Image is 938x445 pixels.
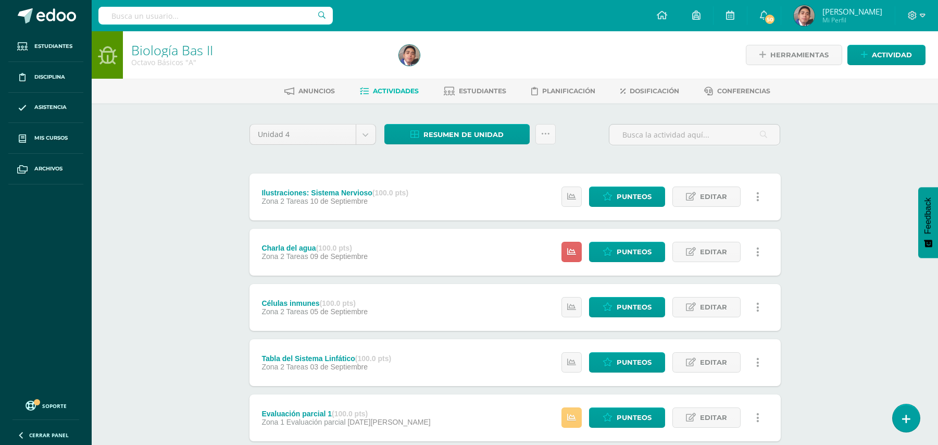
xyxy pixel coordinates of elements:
[258,125,348,144] span: Unidad 4
[822,16,882,24] span: Mi Perfil
[8,31,83,62] a: Estudiantes
[459,87,506,95] span: Estudiantes
[320,299,356,307] strong: (100.0 pts)
[617,408,652,427] span: Punteos
[923,197,933,234] span: Feedback
[355,354,391,363] strong: (100.0 pts)
[8,93,83,123] a: Asistencia
[700,298,727,317] span: Editar
[34,165,62,173] span: Archivos
[298,87,335,95] span: Anuncios
[589,407,665,428] a: Punteos
[617,187,652,206] span: Punteos
[261,244,368,252] div: Charla del agua
[310,307,368,316] span: 05 de Septiembre
[42,402,67,410] span: Soporte
[399,45,420,66] img: 045b1e7a8ae5b45e72d08cce8d27521f.png
[700,242,727,262] span: Editar
[617,353,652,372] span: Punteos
[332,410,368,418] strong: (100.0 pts)
[617,298,652,317] span: Punteos
[261,307,308,316] span: Zona 2 Tareas
[131,57,386,67] div: Octavo Básicos 'A'
[764,14,776,25] span: 50
[372,189,408,197] strong: (100.0 pts)
[347,418,430,426] span: [DATE][PERSON_NAME]
[746,45,842,65] a: Herramientas
[617,242,652,262] span: Punteos
[261,354,391,363] div: Tabla del Sistema Linfático
[770,45,829,65] span: Herramientas
[872,45,912,65] span: Actividad
[261,410,430,418] div: Evaluación parcial 1
[589,352,665,373] a: Punteos
[29,431,69,439] span: Cerrar panel
[589,242,665,262] a: Punteos
[131,43,386,57] h1: Biología Bas II
[794,5,815,26] img: 045b1e7a8ae5b45e72d08cce8d27521f.png
[261,197,308,205] span: Zona 2 Tareas
[261,189,408,197] div: Ilustraciones: Sistema Nervioso
[34,42,72,51] span: Estudiantes
[717,87,770,95] span: Conferencias
[284,83,335,100] a: Anuncios
[250,125,376,144] a: Unidad 4
[261,363,308,371] span: Zona 2 Tareas
[261,418,345,426] span: Zona 1 Evaluación parcial
[310,197,368,205] span: 10 de Septiembre
[444,83,506,100] a: Estudiantes
[700,187,727,206] span: Editar
[704,83,770,100] a: Conferencias
[589,297,665,317] a: Punteos
[630,87,679,95] span: Dosificación
[34,134,68,142] span: Mis cursos
[34,103,67,112] span: Asistencia
[918,187,938,258] button: Feedback - Mostrar encuesta
[700,408,727,427] span: Editar
[34,73,65,81] span: Disciplina
[316,244,352,252] strong: (100.0 pts)
[360,83,419,100] a: Actividades
[423,125,504,144] span: Resumen de unidad
[12,398,79,412] a: Soporte
[620,83,679,100] a: Dosificación
[8,154,83,184] a: Archivos
[609,125,780,145] input: Busca la actividad aquí...
[8,62,83,93] a: Disciplina
[261,299,368,307] div: Células inmunes
[384,124,530,144] a: Resumen de unidad
[847,45,926,65] a: Actividad
[261,252,308,261] span: Zona 2 Tareas
[531,83,595,100] a: Planificación
[542,87,595,95] span: Planificación
[700,353,727,372] span: Editar
[822,6,882,17] span: [PERSON_NAME]
[98,7,333,24] input: Busca un usuario...
[373,87,419,95] span: Actividades
[131,41,213,59] a: Biología Bas II
[589,187,665,207] a: Punteos
[310,363,368,371] span: 03 de Septiembre
[8,123,83,154] a: Mis cursos
[310,252,368,261] span: 09 de Septiembre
